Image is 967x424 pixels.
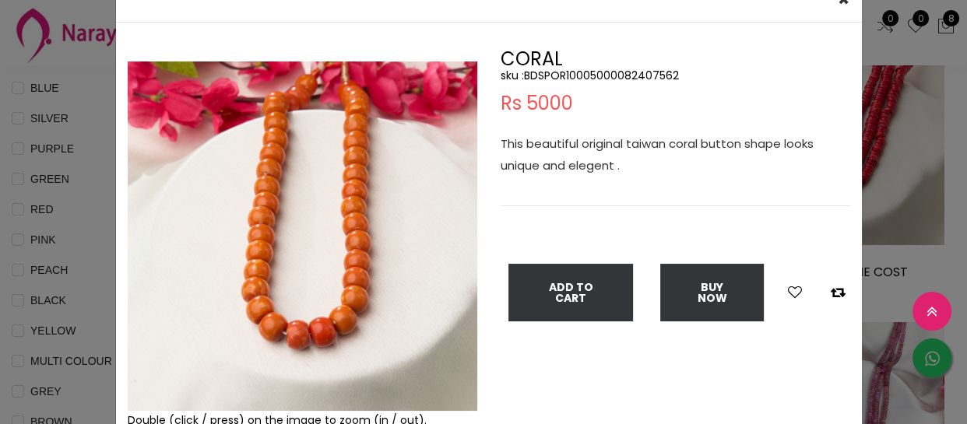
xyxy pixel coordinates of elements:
img: Example [128,61,477,411]
button: Buy Now [660,264,764,321]
button: Add To Cart [508,264,633,321]
p: This beautiful original taiwan coral button shape looks unique and elegent . [501,133,850,177]
h5: sku : BDSPOR10005000082407562 [501,68,850,82]
span: Rs 5000 [501,94,573,113]
button: Add to compare [826,282,850,303]
button: Add to wishlist [783,282,807,303]
h2: CORAL [501,50,850,68]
